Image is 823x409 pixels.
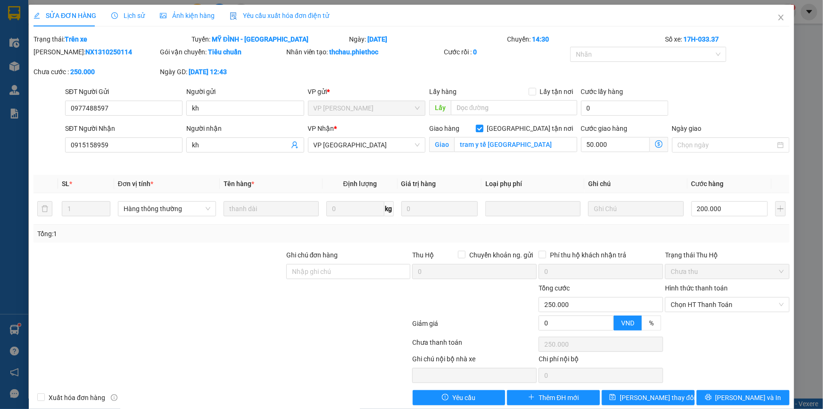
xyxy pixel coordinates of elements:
span: Yêu cầu [452,392,475,403]
input: Giao tận nơi [454,137,577,152]
span: Lấy tận nơi [536,86,577,97]
b: NX1310250114 [85,48,132,56]
div: Chi phí nội bộ [539,354,663,368]
input: Dọc đường [451,100,577,115]
div: Số xe: [664,34,790,44]
span: Chưa thu [671,264,784,279]
span: Tên hàng [224,180,254,187]
div: Trạng thái Thu Hộ [665,250,790,260]
b: 250.000 [70,68,95,76]
div: Trạng thái: [33,34,191,44]
span: edit [33,12,40,19]
div: Nhân viên tạo: [286,47,442,57]
span: Giá trị hàng [401,180,436,187]
span: user-add [291,141,299,149]
span: Phí thu hộ khách nhận trả [546,250,630,260]
span: % [649,319,654,327]
span: Yêu cầu xuất hóa đơn điện tử [230,12,329,19]
span: Đơn vị tính [118,180,153,187]
input: Ngày giao [678,140,775,150]
span: Xuất hóa đơn hàng [45,392,109,403]
span: info-circle [111,394,117,401]
div: Người gửi [186,86,304,97]
span: Định lượng [343,180,377,187]
span: save [609,394,616,401]
b: 14:30 [532,35,549,43]
b: thchau.phiethoc [330,48,379,56]
span: Lấy hàng [429,88,457,95]
div: Chuyến: [506,34,664,44]
div: Chưa thanh toán [412,337,538,354]
span: plus [528,394,535,401]
div: Người nhận [186,123,304,134]
input: Cước giao hàng [581,137,650,152]
input: VD: Bàn, Ghế [224,201,319,216]
label: Hình thức thanh toán [665,284,728,292]
div: [PERSON_NAME]: [33,47,158,57]
span: Lấy [429,100,451,115]
span: [PERSON_NAME] thay đổi [620,392,695,403]
div: Ngày: [349,34,507,44]
input: Cước lấy hàng [581,101,668,116]
button: delete [37,201,52,216]
span: printer [705,394,712,401]
span: dollar-circle [655,140,663,148]
div: SĐT Người Nhận [65,123,183,134]
img: icon [230,12,237,20]
span: Tổng cước [539,284,570,292]
label: Ghi chú đơn hàng [286,251,338,259]
label: Ngày giao [672,125,702,132]
div: Giảm giá [412,318,538,335]
span: SL [62,180,69,187]
input: Ghi Chú [588,201,683,216]
span: VP Nguyễn Xiển [314,101,420,115]
span: kg [384,201,394,216]
span: Thêm ĐH mới [539,392,579,403]
b: GỬI : VP [PERSON_NAME] [12,68,165,84]
div: SĐT Người Gửi [65,86,183,97]
span: Lịch sử [111,12,145,19]
span: picture [160,12,166,19]
span: exclamation-circle [442,394,449,401]
div: Tổng: 1 [37,229,318,239]
label: Cước giao hàng [581,125,628,132]
input: 0 [401,201,478,216]
button: Close [768,5,794,31]
span: Ảnh kiện hàng [160,12,215,19]
div: Cước rồi : [444,47,568,57]
img: logo.jpg [12,12,59,59]
div: Gói vận chuyển: [160,47,284,57]
button: plusThêm ĐH mới [507,390,600,405]
b: Trên xe [65,35,87,43]
button: save[PERSON_NAME] thay đổi [602,390,695,405]
b: [DATE] 12:43 [189,68,227,76]
li: 237 [PERSON_NAME] , [GEOGRAPHIC_DATA] [88,23,394,35]
span: Thu Hộ [412,251,434,259]
span: VP Nhận [308,125,334,132]
span: Giao [429,137,454,152]
span: Cước hàng [691,180,724,187]
span: VP Thái Bình [314,138,420,152]
div: Chưa cước : [33,67,158,77]
span: Chuyển khoản ng. gửi [466,250,537,260]
div: VP gửi [308,86,425,97]
b: 17H-033.37 [683,35,719,43]
span: VND [621,319,634,327]
li: Hotline: 1900 3383, ĐT/Zalo : 0862837383 [88,35,394,47]
span: clock-circle [111,12,118,19]
th: Ghi chú [584,175,687,193]
span: [PERSON_NAME] và In [715,392,781,403]
span: Giao hàng [429,125,459,132]
span: SỬA ĐƠN HÀNG [33,12,96,19]
b: [DATE] [368,35,388,43]
b: MỸ ĐÌNH - [GEOGRAPHIC_DATA] [212,35,308,43]
button: printer[PERSON_NAME] và In [697,390,790,405]
b: Tiêu chuẩn [208,48,241,56]
th: Loại phụ phí [482,175,584,193]
span: Chọn HT Thanh Toán [671,298,784,312]
div: Tuyến: [191,34,349,44]
b: 0 [473,48,477,56]
button: exclamation-circleYêu cầu [413,390,506,405]
input: Ghi chú đơn hàng [286,264,411,279]
button: plus [775,201,786,216]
